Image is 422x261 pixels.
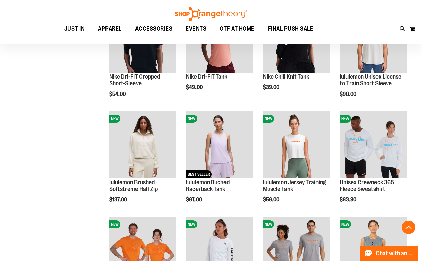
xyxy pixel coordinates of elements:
img: lululemon Ruched Racerback Tank [186,111,253,178]
span: NEW [263,115,274,123]
span: Chat with an Expert [376,250,414,257]
a: lululemon Jersey Training Muscle TankNEW [263,111,330,179]
a: Unisex Crewneck 365 Fleece SweatshirtNEW [340,111,407,179]
span: FINAL PUSH SALE [268,21,313,36]
span: $67.00 [186,197,203,203]
span: NEW [340,220,351,228]
a: lululemon Ruched Racerback TankNEWBEST SELLER [186,111,253,179]
span: NEW [186,115,197,123]
a: Nike Dri-FIT Tank [186,73,227,80]
a: Nike Chill Knit Tank [263,73,309,80]
span: $137.00 [109,197,128,203]
div: product [183,108,257,220]
span: NEW [109,115,120,123]
span: $56.00 [263,197,280,203]
span: $39.00 [263,84,280,90]
div: product [336,108,410,220]
span: EVENTS [186,21,206,36]
div: product [106,2,180,114]
a: lululemon Brushed Softstreme Half Zip [109,179,158,192]
img: lululemon Jersey Training Muscle Tank [263,111,330,178]
img: Unisex Crewneck 365 Fleece Sweatshirt [340,111,407,178]
span: $49.00 [186,84,204,90]
a: lululemon Ruched Racerback Tank [186,179,230,192]
span: $54.00 [109,91,127,97]
img: lululemon Brushed Softstreme Half Zip [109,111,176,178]
a: lululemon Jersey Training Muscle Tank [263,179,326,192]
span: NEW [186,220,197,228]
span: JUST IN [64,21,85,36]
span: NEW [263,220,274,228]
span: ACCESSORIES [135,21,173,36]
a: Unisex Crewneck 365 Fleece Sweatshirt [340,179,394,192]
span: $90.00 [340,91,357,97]
span: OTF AT HOME [220,21,254,36]
div: product [106,108,180,220]
a: lululemon Brushed Softstreme Half ZipNEW [109,111,176,179]
span: $63.90 [340,197,357,203]
a: lululemon Unisex License to Train Short Sleeve [340,73,401,87]
span: BEST SELLER [186,170,212,178]
span: NEW [109,220,120,228]
a: Nike Dri-FIT Cropped Short-Sleeve [109,73,160,87]
button: Back To Top [402,221,415,234]
div: product [336,2,410,114]
button: Chat with an Expert [360,246,418,261]
div: product [183,2,257,108]
div: product [260,108,333,220]
span: APPAREL [98,21,122,36]
div: product [260,2,333,108]
img: Shop Orangetheory [174,7,248,21]
span: NEW [340,115,351,123]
